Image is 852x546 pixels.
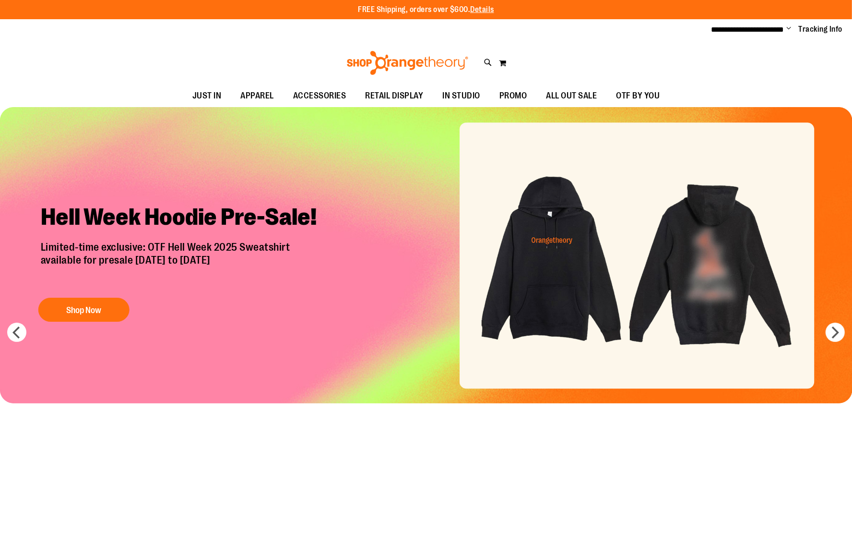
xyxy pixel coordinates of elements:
span: ACCESSORIES [293,85,346,107]
p: Limited-time exclusive: OTF Hell Week 2025 Sweatshirt available for presale [DATE] to [DATE] [34,241,333,288]
span: ALL OUT SALE [546,85,597,107]
button: Account menu [787,24,792,34]
h2: Hell Week Hoodie Pre-Sale! [34,195,333,241]
button: prev [7,323,26,342]
span: IN STUDIO [442,85,480,107]
button: Shop Now [38,298,130,322]
span: OTF BY YOU [616,85,660,107]
span: RETAIL DISPLAY [365,85,423,107]
span: JUST IN [192,85,222,107]
a: Tracking Info [799,24,843,35]
span: PROMO [499,85,527,107]
a: Hell Week Hoodie Pre-Sale! Limited-time exclusive: OTF Hell Week 2025 Sweatshirtavailable for pre... [34,195,333,327]
img: Shop Orangetheory [345,51,470,75]
p: FREE Shipping, orders over $600. [358,4,494,15]
button: next [826,323,845,342]
a: Details [470,5,494,14]
span: APPAREL [240,85,274,107]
